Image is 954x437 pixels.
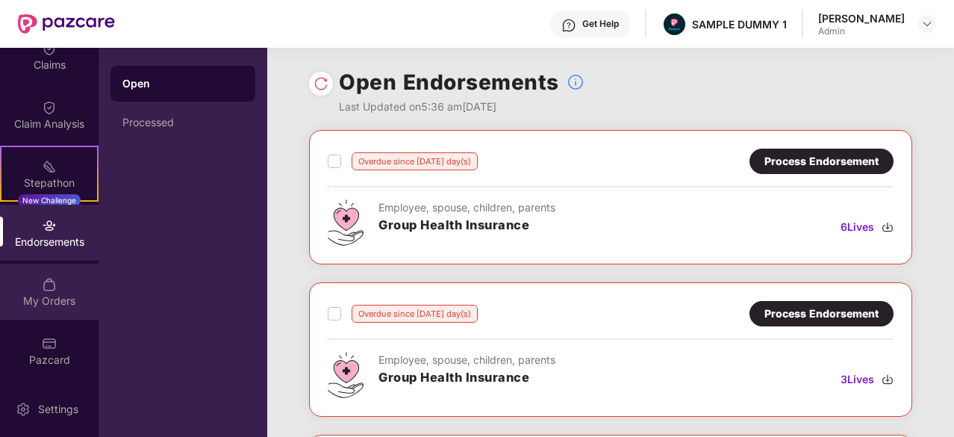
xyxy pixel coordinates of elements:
div: SAMPLE DUMMY 1 [692,17,787,31]
div: Process Endorsement [764,306,879,322]
div: Processed [122,117,243,128]
img: New Pazcare Logo [18,14,115,34]
img: svg+xml;base64,PHN2ZyB4bWxucz0iaHR0cDovL3d3dy53My5vcmcvMjAwMC9zdmciIHdpZHRoPSI0Ny43MTQiIGhlaWdodD... [328,352,364,398]
img: svg+xml;base64,PHN2ZyBpZD0iUGF6Y2FyZCIgeG1sbnM9Imh0dHA6Ly93d3cudzMub3JnLzIwMDAvc3ZnIiB3aWR0aD0iMj... [42,336,57,351]
div: New Challenge [18,194,81,206]
div: Overdue since [DATE] day(s) [352,152,478,170]
div: Get Help [582,18,619,30]
div: Open [122,76,243,91]
div: Admin [818,25,905,37]
img: svg+xml;base64,PHN2ZyBpZD0iU2V0dGluZy0yMHgyMCIgeG1sbnM9Imh0dHA6Ly93d3cudzMub3JnLzIwMDAvc3ZnIiB3aW... [16,402,31,417]
div: Stepathon [1,176,97,190]
img: svg+xml;base64,PHN2ZyBpZD0iUmVsb2FkLTMyeDMyIiB4bWxucz0iaHR0cDovL3d3dy53My5vcmcvMjAwMC9zdmciIHdpZH... [314,76,328,91]
span: 6 Lives [841,219,874,235]
div: [PERSON_NAME] [818,11,905,25]
img: svg+xml;base64,PHN2ZyBpZD0iSGVscC0zMngzMiIgeG1sbnM9Imh0dHA6Ly93d3cudzMub3JnLzIwMDAvc3ZnIiB3aWR0aD... [561,18,576,33]
h3: Group Health Insurance [378,216,555,235]
img: svg+xml;base64,PHN2ZyB4bWxucz0iaHR0cDovL3d3dy53My5vcmcvMjAwMC9zdmciIHdpZHRoPSIyMSIgaGVpZ2h0PSIyMC... [42,159,57,174]
img: svg+xml;base64,PHN2ZyBpZD0iRW5kb3JzZW1lbnRzIiB4bWxucz0iaHR0cDovL3d3dy53My5vcmcvMjAwMC9zdmciIHdpZH... [42,218,57,233]
div: Settings [34,402,83,417]
img: svg+xml;base64,PHN2ZyBpZD0iRG93bmxvYWQtMzJ4MzIiIHhtbG5zPSJodHRwOi8vd3d3LnczLm9yZy8yMDAwL3N2ZyIgd2... [882,221,894,233]
img: Pazcare_Alternative_logo-01-01.png [664,13,685,35]
div: Employee, spouse, children, parents [378,199,555,216]
div: Employee, spouse, children, parents [378,352,555,368]
div: Last Updated on 5:36 am[DATE] [339,99,584,115]
img: svg+xml;base64,PHN2ZyBpZD0iQ2xhaW0iIHhtbG5zPSJodHRwOi8vd3d3LnczLm9yZy8yMDAwL3N2ZyIgd2lkdGg9IjIwIi... [42,100,57,115]
img: svg+xml;base64,PHN2ZyBpZD0iSW5mb18tXzMyeDMyIiBkYXRhLW5hbWU9IkluZm8gLSAzMngzMiIgeG1sbnM9Imh0dHA6Ly... [567,73,584,91]
img: svg+xml;base64,PHN2ZyBpZD0iTXlfT3JkZXJzIiBkYXRhLW5hbWU9Ik15IE9yZGVycyIgeG1sbnM9Imh0dHA6Ly93d3cudz... [42,277,57,292]
div: Overdue since [DATE] day(s) [352,305,478,323]
h1: Open Endorsements [339,66,559,99]
img: svg+xml;base64,PHN2ZyBpZD0iRG93bmxvYWQtMzJ4MzIiIHhtbG5zPSJodHRwOi8vd3d3LnczLm9yZy8yMDAwL3N2ZyIgd2... [882,374,894,385]
h3: Group Health Insurance [378,368,555,388]
span: 3 Lives [841,371,874,388]
div: Process Endorsement [764,153,879,170]
img: svg+xml;base64,PHN2ZyB4bWxucz0iaHR0cDovL3d3dy53My5vcmcvMjAwMC9zdmciIHdpZHRoPSI0Ny43MTQiIGhlaWdodD... [328,199,364,246]
img: svg+xml;base64,PHN2ZyBpZD0iRHJvcGRvd24tMzJ4MzIiIHhtbG5zPSJodHRwOi8vd3d3LnczLm9yZy8yMDAwL3N2ZyIgd2... [921,18,933,30]
img: svg+xml;base64,PHN2ZyBpZD0iQ2xhaW0iIHhtbG5zPSJodHRwOi8vd3d3LnczLm9yZy8yMDAwL3N2ZyIgd2lkdGg9IjIwIi... [42,41,57,56]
